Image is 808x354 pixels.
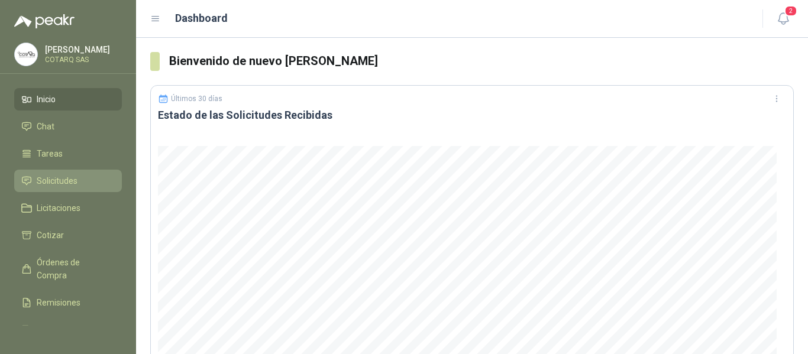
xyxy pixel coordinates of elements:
a: Chat [14,115,122,138]
a: Configuración [14,319,122,341]
span: Órdenes de Compra [37,256,111,282]
p: [PERSON_NAME] [45,46,119,54]
a: Licitaciones [14,197,122,219]
a: Solicitudes [14,170,122,192]
span: Remisiones [37,296,80,309]
span: Tareas [37,147,63,160]
h3: Estado de las Solicitudes Recibidas [158,108,786,122]
p: Últimos 30 días [171,95,222,103]
span: Inicio [37,93,56,106]
img: Company Logo [15,43,37,66]
a: Remisiones [14,291,122,314]
span: Solicitudes [37,174,77,187]
span: 2 [784,5,797,17]
a: Inicio [14,88,122,111]
button: 2 [773,8,794,30]
a: Tareas [14,142,122,165]
h3: Bienvenido de nuevo [PERSON_NAME] [169,52,794,70]
span: Licitaciones [37,202,80,215]
a: Órdenes de Compra [14,251,122,287]
span: Configuración [37,323,89,336]
a: Cotizar [14,224,122,246]
h1: Dashboard [175,10,228,27]
img: Logo peakr [14,14,75,28]
span: Cotizar [37,229,64,242]
span: Chat [37,120,54,133]
p: COTARQ SAS [45,56,119,63]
